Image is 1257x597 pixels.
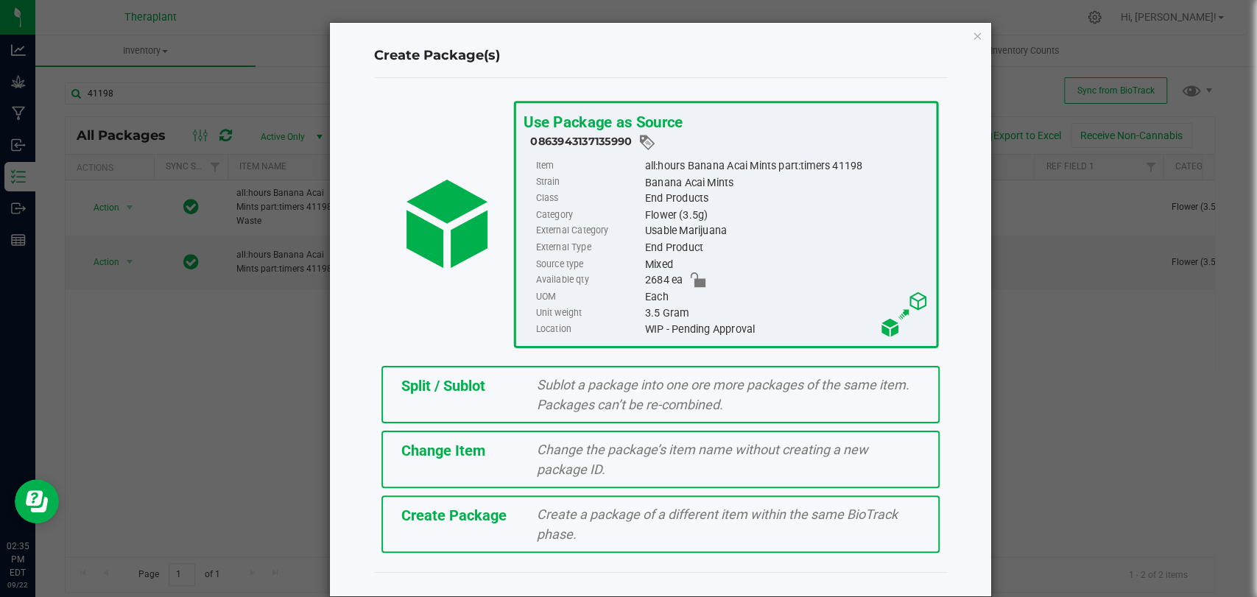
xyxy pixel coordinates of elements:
div: End Products [645,191,929,207]
span: Use Package as Source [524,113,683,131]
label: Source type [535,256,641,272]
label: Unit weight [535,305,641,321]
label: Class [535,191,641,207]
div: 3.5 Gram [645,305,929,321]
span: Split / Sublot [401,377,485,395]
div: Flower (3.5g) [645,207,929,223]
label: Available qty [535,272,641,289]
label: Item [535,158,641,174]
div: End Product [645,239,929,255]
span: Change Item [401,442,485,459]
label: UOM [535,289,641,305]
span: Create Package [401,506,507,524]
span: Change the package’s item name without creating a new package ID. [537,442,868,477]
div: Banana Acai Mints [645,174,929,190]
div: all:hours Banana Acai Mints part:timers 41198 [645,158,929,174]
h4: Create Package(s) [374,46,947,66]
div: Each [645,289,929,305]
div: 0863943137135990 [530,133,929,152]
span: Sublot a package into one ore more packages of the same item. Packages can’t be re-combined. [537,377,909,412]
label: External Category [535,223,641,239]
label: External Type [535,239,641,255]
div: Usable Marijuana [645,223,929,239]
div: Mixed [645,256,929,272]
div: WIP - Pending Approval [645,321,929,337]
iframe: Resource center [15,479,59,523]
span: Create a package of a different item within the same BioTrack phase. [537,506,898,542]
span: 2684 ea [645,272,683,289]
label: Category [535,207,641,223]
label: Location [535,321,641,337]
label: Strain [535,174,641,190]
